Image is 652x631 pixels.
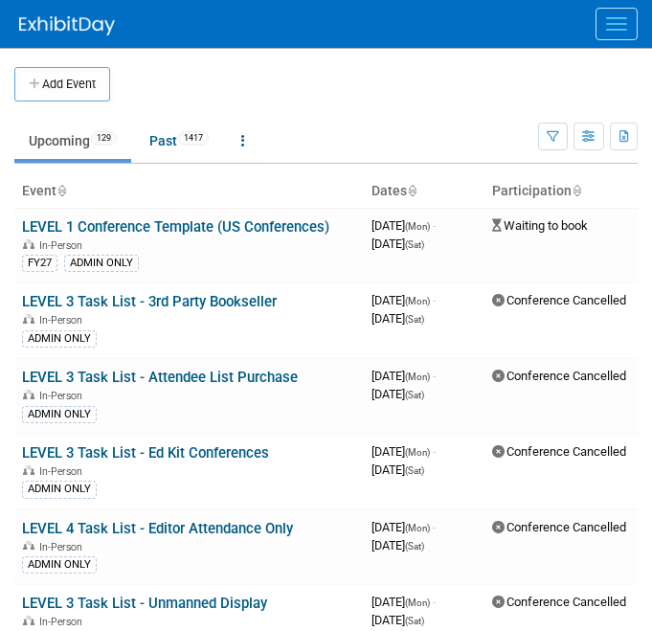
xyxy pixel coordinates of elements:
span: (Mon) [405,221,430,232]
span: [DATE] [371,218,436,233]
a: Past1417 [135,123,223,159]
span: In-Person [39,314,88,327]
span: Conference Cancelled [492,293,626,307]
span: - [433,595,436,609]
span: Conference Cancelled [492,369,626,383]
img: In-Person Event [23,541,34,551]
span: [DATE] [371,387,424,401]
span: - [433,218,436,233]
th: Participation [484,175,638,208]
span: Conference Cancelled [492,595,626,609]
span: In-Person [39,239,88,252]
a: LEVEL 4 Task List - Editor Attendance Only [22,520,293,537]
img: In-Person Event [23,239,34,249]
img: In-Person Event [23,314,34,324]
span: (Mon) [405,447,430,458]
img: ExhibitDay [19,16,115,35]
span: In-Person [39,541,88,553]
span: (Mon) [405,296,430,306]
span: [DATE] [371,311,424,326]
div: ADMIN ONLY [22,556,97,574]
img: In-Person Event [23,616,34,625]
span: In-Person [39,616,88,628]
span: Waiting to book [492,218,588,233]
span: (Sat) [405,616,424,626]
span: (Sat) [405,541,424,552]
span: [DATE] [371,538,424,552]
a: LEVEL 1 Conference Template (US Conferences) [22,218,329,236]
span: [DATE] [371,444,436,459]
a: LEVEL 3 Task List - Attendee List Purchase [22,369,298,386]
span: [DATE] [371,462,424,477]
span: - [433,444,436,459]
span: (Sat) [405,314,424,325]
a: LEVEL 3 Task List - Ed Kit Conferences [22,444,269,462]
span: (Sat) [405,239,424,250]
span: - [433,520,436,534]
div: ADMIN ONLY [22,406,97,423]
span: [DATE] [371,595,436,609]
span: - [433,293,436,307]
span: [DATE] [371,613,424,627]
span: Conference Cancelled [492,444,626,459]
a: Sort by Start Date [407,183,416,198]
span: (Sat) [405,390,424,400]
span: [DATE] [371,237,424,251]
span: [DATE] [371,369,436,383]
button: Menu [596,8,638,40]
span: [DATE] [371,293,436,307]
a: LEVEL 3 Task List - Unmanned Display [22,595,267,612]
div: ADMIN ONLY [22,330,97,348]
span: 129 [91,131,117,146]
span: - [433,369,436,383]
span: In-Person [39,465,88,478]
span: Conference Cancelled [492,520,626,534]
a: LEVEL 3 Task List - 3rd Party Bookseller [22,293,277,310]
span: (Mon) [405,597,430,608]
th: Dates [364,175,484,208]
span: (Mon) [405,372,430,382]
span: (Mon) [405,523,430,533]
div: FY27 [22,255,57,272]
button: Add Event [14,67,110,101]
img: In-Person Event [23,390,34,399]
th: Event [14,175,364,208]
span: (Sat) [405,465,424,476]
a: Upcoming129 [14,123,131,159]
a: Sort by Event Name [56,183,66,198]
span: [DATE] [371,520,436,534]
div: ADMIN ONLY [64,255,139,272]
img: In-Person Event [23,465,34,475]
a: Sort by Participation Type [572,183,581,198]
span: In-Person [39,390,88,402]
span: 1417 [178,131,209,146]
div: ADMIN ONLY [22,481,97,498]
